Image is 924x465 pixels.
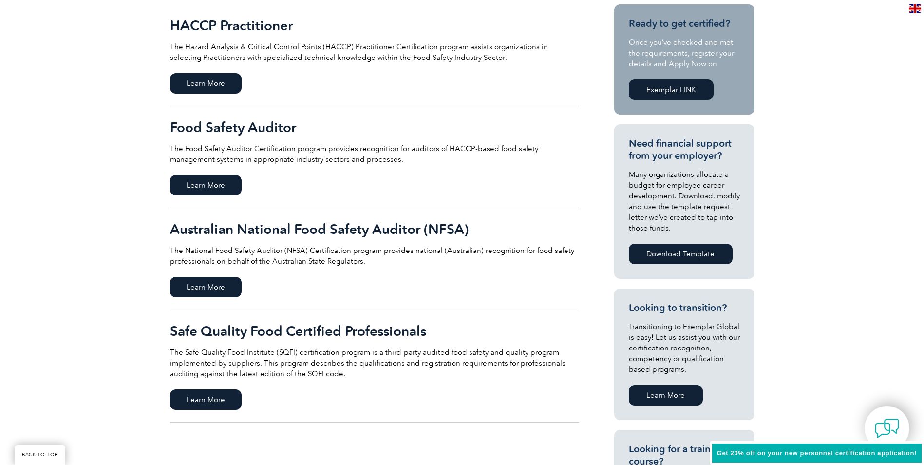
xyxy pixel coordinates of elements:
[170,389,242,410] span: Learn More
[170,143,579,165] p: The Food Safety Auditor Certification program provides recognition for auditors of HACCP-based fo...
[875,416,899,441] img: contact-chat.png
[629,244,733,264] a: Download Template
[170,277,242,297] span: Learn More
[170,208,579,310] a: Australian National Food Safety Auditor (NFSA) The National Food Safety Auditor (NFSA) Certificat...
[170,221,579,237] h2: Australian National Food Safety Auditor (NFSA)
[629,385,703,406] a: Learn More
[629,79,714,100] a: Exemplar LINK
[170,310,579,423] a: Safe Quality Food Certified Professionals The Safe Quality Food Institute (SQFI) certification pr...
[629,137,740,162] h3: Need financial support from your employer?
[170,245,579,267] p: The National Food Safety Auditor (NFSA) Certification program provides national (Australian) reco...
[629,18,740,30] h3: Ready to get certified?
[170,41,579,63] p: The Hazard Analysis & Critical Control Points (HACCP) Practitioner Certification program assists ...
[170,18,579,33] h2: HACCP Practitioner
[629,302,740,314] h3: Looking to transition?
[170,73,242,94] span: Learn More
[170,106,579,208] a: Food Safety Auditor The Food Safety Auditor Certification program provides recognition for audito...
[629,169,740,233] p: Many organizations allocate a budget for employee career development. Download, modify and use th...
[170,119,579,135] h2: Food Safety Auditor
[717,449,917,457] span: Get 20% off on your new personnel certification application!
[170,347,579,379] p: The Safe Quality Food Institute (SQFI) certification program is a third-party audited food safety...
[170,4,579,106] a: HACCP Practitioner The Hazard Analysis & Critical Control Points (HACCP) Practitioner Certificati...
[170,323,579,339] h2: Safe Quality Food Certified Professionals
[629,321,740,375] p: Transitioning to Exemplar Global is easy! Let us assist you with our certification recognition, c...
[170,175,242,195] span: Learn More
[909,4,921,13] img: en
[629,37,740,69] p: Once you’ve checked and met the requirements, register your details and Apply Now on
[15,445,65,465] a: BACK TO TOP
